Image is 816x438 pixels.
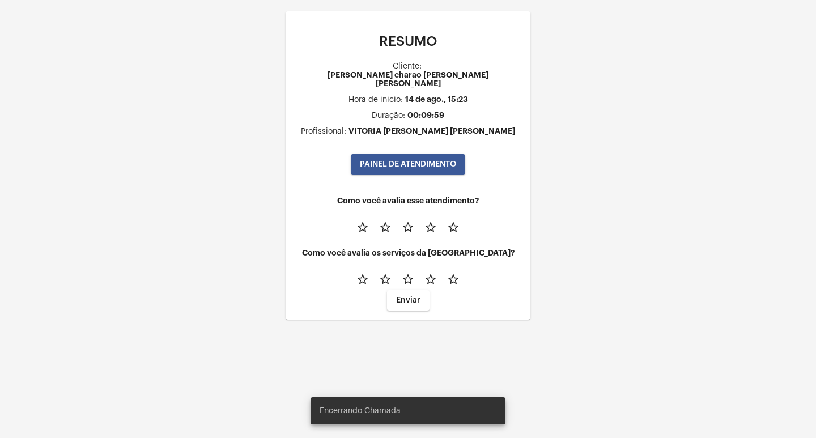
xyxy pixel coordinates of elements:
[356,220,369,234] mat-icon: star_border
[351,154,465,175] button: PAINEL DE ATENDIMENTO
[379,273,392,286] mat-icon: star_border
[405,95,468,104] div: 14 de ago., 15:23
[447,220,460,234] mat-icon: star_border
[424,273,437,286] mat-icon: star_border
[295,249,521,257] h4: Como você avalia os serviços da [GEOGRAPHIC_DATA]?
[401,220,415,234] mat-icon: star_border
[401,273,415,286] mat-icon: star_border
[295,71,521,88] div: [PERSON_NAME] charao [PERSON_NAME] [PERSON_NAME]
[356,273,369,286] mat-icon: star_border
[407,111,444,120] div: 00:09:59
[424,220,437,234] mat-icon: star_border
[372,112,405,120] div: Duração:
[348,127,515,135] div: VITORIA [PERSON_NAME] [PERSON_NAME]
[301,127,346,136] div: Profissional:
[393,62,422,71] div: Cliente:
[379,220,392,234] mat-icon: star_border
[295,197,521,205] h4: Como você avalia esse atendimento?
[360,160,456,168] span: PAINEL DE ATENDIMENTO
[387,290,430,311] button: Enviar
[295,34,521,49] p: RESUMO
[396,296,420,304] span: Enviar
[348,96,403,104] div: Hora de inicio:
[447,273,460,286] mat-icon: star_border
[320,405,401,416] span: Encerrando Chamada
